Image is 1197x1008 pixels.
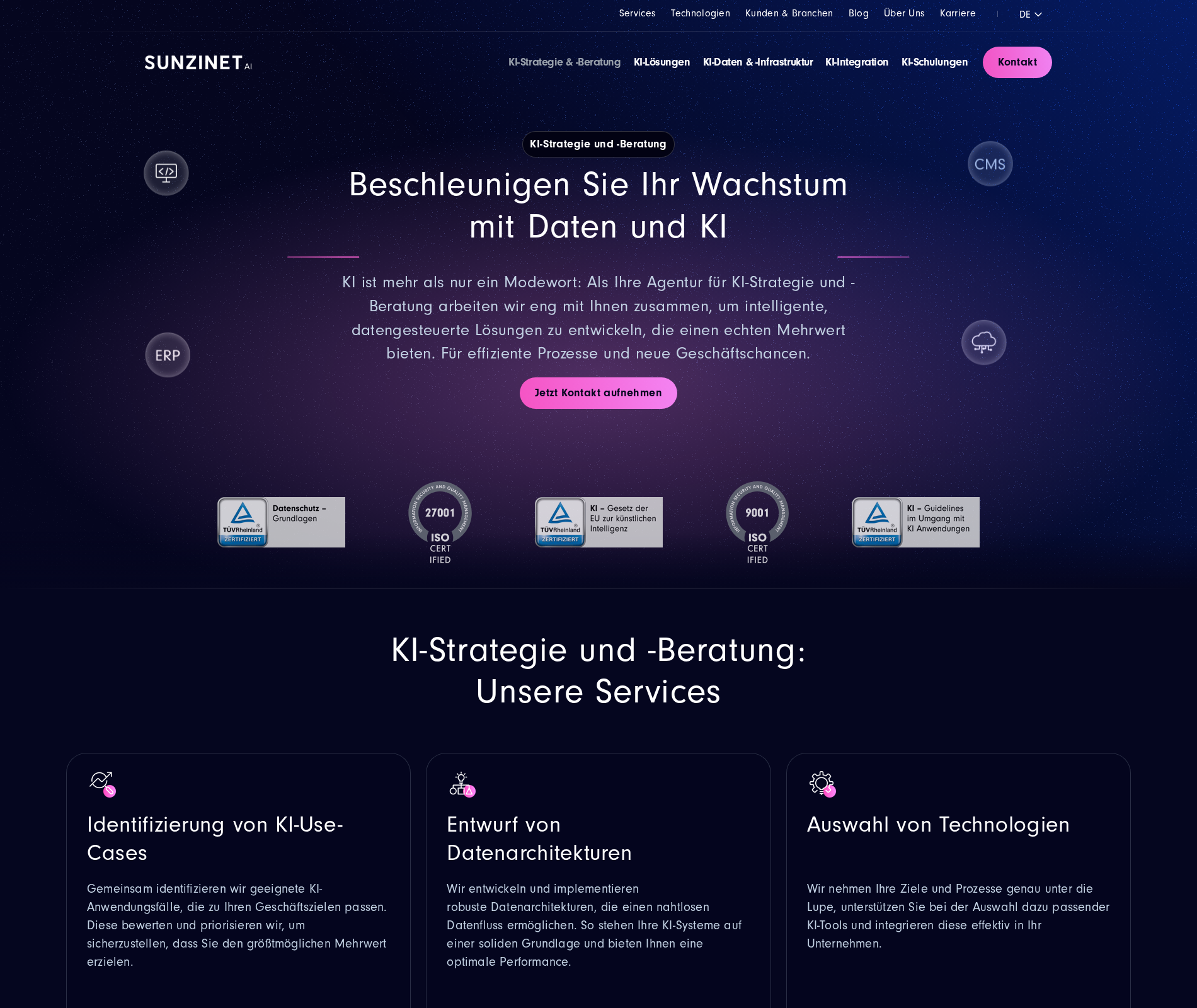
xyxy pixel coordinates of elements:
a: Kunden & Branchen [745,8,833,19]
a: KI-Daten & -Infrastruktur [703,55,813,69]
a: KI-Schulungen [902,55,968,69]
div: Navigation Menu [508,54,968,71]
img: TÜV Rheinland: Guidelines im Umgang mit KI Anwendungen | KI-Strategie und -Beratung von SUNZINET [852,481,980,563]
a: Technologien [671,8,730,19]
p: Wir entwickeln und implementieren robuste Datenarchitekturen, die einen nahtlosen Datenfluss ermö... [447,880,750,971]
img: Kreis-Viereck-Dreieck-mit Glüchbirne | KI-Strategie und -Beratung von SUNZINET [447,769,478,800]
h3: Identifizierung von KI-Use- Cases [87,811,390,868]
p: Gemeinsam identifizieren wir geeignete KI-Anwendungsfälle, die zu Ihren Geschäftszielen passen. D... [87,880,390,971]
span: Wir nehmen Ihre Ziele und Prozesse genau unter die Lupe, unterstützen Sie bei der Auswahl dazu pa... [807,882,1110,951]
a: KI-Lösungen [634,55,690,69]
a: Karriere [940,8,976,19]
img: TÜV Rheinland: Gesetz der EU zur künstlichen Intelligenz | | KI-Strategie und -Beratung von SUNZINET [535,481,663,563]
span: KI-Strategie und -Beratung: Unsere Services [391,630,806,712]
img: SUNZINET AI Logo [145,55,252,69]
div: Navigation Menu [619,6,976,21]
h3: Entwurf von Datenarchitekturen [447,811,750,868]
img: ISO-27001 Zertifizierung | KI-Strategie und -Beratung von SUNZINET [408,481,472,563]
h1: KI-Strategie und -Beratung [522,131,674,157]
a: Jetzt Kontakt aufnehmen [520,377,677,409]
img: Glühbirne-mit Zahnrad | KI-Strategie und -Beratung von SUNZINET [807,769,839,800]
h3: Auswahl von Technologien [807,811,1110,868]
a: Kontakt [983,47,1052,78]
img: Lupensymbol mit einem nach oben gerichteten Pfeil | KI-Strategie und -Beratung von SUNZINET [87,769,118,800]
img: TÜV Rheinland-Grundlagen | KI-Strategie und -Beratung von SUNZINET [217,481,345,563]
h2: Beschleunigen Sie Ihr Wachstum mit Daten und KI [326,164,871,248]
a: KI-Strategie & -Beratung [508,55,621,69]
a: Services [619,8,656,19]
a: Über Uns [884,8,925,19]
img: ISO-9001 Zertifizierung | KI-Strategie und -Beratung von SUNZINET [726,481,789,563]
a: Blog [849,8,869,19]
p: KI ist mehr als nur ein Modewort: Als Ihre Agentur für KI-Strategie und -Beratung arbeiten wir en... [326,271,871,366]
a: KI-Integration [825,55,889,69]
